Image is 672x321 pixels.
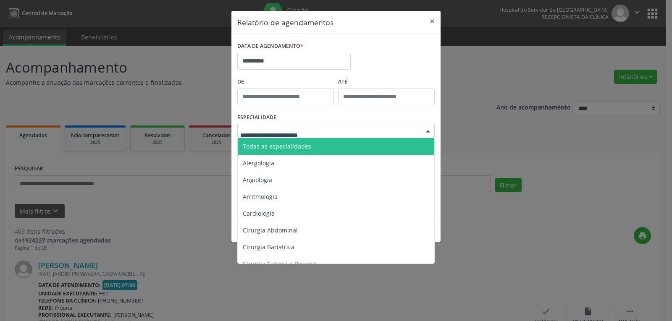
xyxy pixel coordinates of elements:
[237,76,334,89] label: De
[243,159,274,167] span: Alergologia
[243,260,317,268] span: Cirurgia Cabeça e Pescoço
[243,142,311,150] span: Todas as especialidades
[237,17,333,28] h5: Relatório de agendamentos
[237,111,276,124] label: ESPECIALIDADE
[243,226,298,234] span: Cirurgia Abdominal
[424,11,441,31] button: Close
[243,193,278,201] span: Arritmologia
[237,40,303,53] label: DATA DE AGENDAMENTO
[243,243,294,251] span: Cirurgia Bariatrica
[243,209,275,217] span: Cardiologia
[243,176,272,184] span: Angiologia
[338,76,435,89] label: ATÉ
